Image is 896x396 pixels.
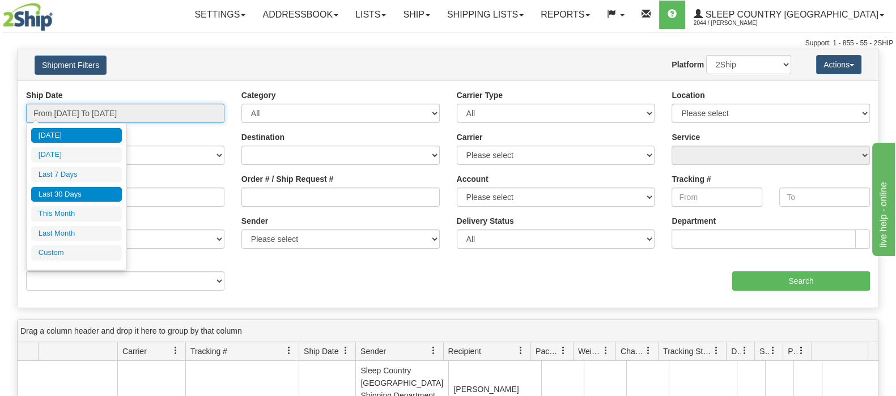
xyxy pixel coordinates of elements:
[663,346,712,357] span: Tracking Status
[457,90,503,101] label: Carrier Type
[816,55,861,74] button: Actions
[511,341,530,360] a: Recipient filter column settings
[26,90,63,101] label: Ship Date
[186,1,254,29] a: Settings
[394,1,438,29] a: Ship
[241,90,276,101] label: Category
[439,1,532,29] a: Shipping lists
[707,341,726,360] a: Tracking Status filter column settings
[532,1,598,29] a: Reports
[122,346,147,357] span: Carrier
[241,173,334,185] label: Order # / Ship Request #
[3,3,53,31] img: logo2044.jpg
[672,59,704,70] label: Platform
[424,341,443,360] a: Sender filter column settings
[457,215,514,227] label: Delivery Status
[35,56,107,75] button: Shipment Filters
[279,341,299,360] a: Tracking # filter column settings
[731,346,741,357] span: Delivery Status
[672,215,716,227] label: Department
[31,128,122,143] li: [DATE]
[31,187,122,202] li: Last 30 Days
[457,173,489,185] label: Account
[336,341,355,360] a: Ship Date filter column settings
[31,167,122,182] li: Last 7 Days
[685,1,893,29] a: Sleep Country [GEOGRAPHIC_DATA] 2044 / [PERSON_NAME]
[792,341,811,360] a: Pickup Status filter column settings
[457,131,483,143] label: Carrier
[735,341,754,360] a: Delivery Status filter column settings
[241,215,268,227] label: Sender
[759,346,769,357] span: Shipment Issues
[190,346,227,357] span: Tracking #
[9,7,105,20] div: live help - online
[672,188,762,207] input: From
[672,90,704,101] label: Location
[304,346,338,357] span: Ship Date
[31,206,122,222] li: This Month
[536,346,559,357] span: Packages
[639,341,658,360] a: Charge filter column settings
[18,320,878,342] div: grid grouping header
[672,173,711,185] label: Tracking #
[779,188,870,207] input: To
[254,1,347,29] a: Addressbook
[31,245,122,261] li: Custom
[31,147,122,163] li: [DATE]
[166,341,185,360] a: Carrier filter column settings
[448,346,481,357] span: Recipient
[621,346,644,357] span: Charge
[578,346,602,357] span: Weight
[596,341,615,360] a: Weight filter column settings
[31,226,122,241] li: Last Month
[694,18,779,29] span: 2044 / [PERSON_NAME]
[241,131,284,143] label: Destination
[788,346,797,357] span: Pickup Status
[347,1,394,29] a: Lists
[554,341,573,360] a: Packages filter column settings
[763,341,783,360] a: Shipment Issues filter column settings
[732,271,870,291] input: Search
[360,346,386,357] span: Sender
[672,131,700,143] label: Service
[703,10,878,19] span: Sleep Country [GEOGRAPHIC_DATA]
[3,39,893,48] div: Support: 1 - 855 - 55 - 2SHIP
[870,140,895,256] iframe: chat widget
